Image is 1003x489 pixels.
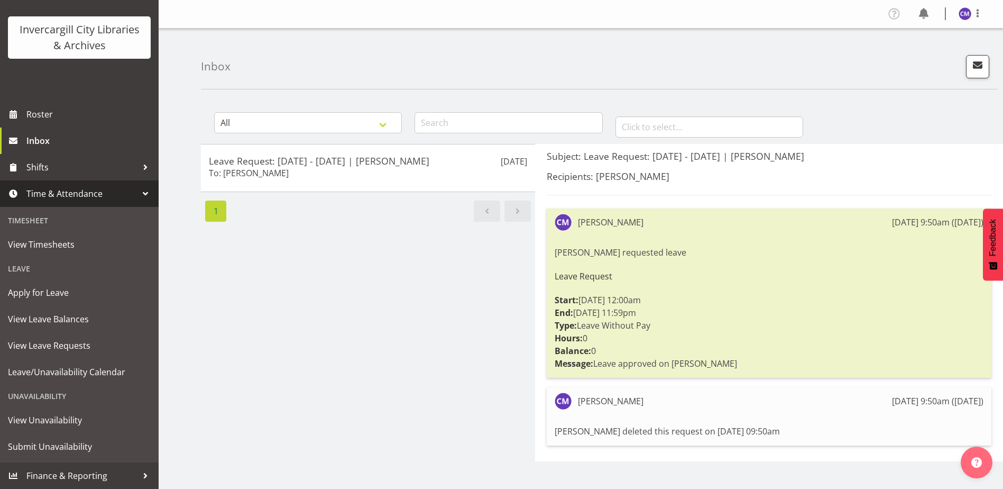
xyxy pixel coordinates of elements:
span: View Unavailability [8,412,151,428]
span: Roster [26,106,153,122]
span: View Leave Requests [8,338,151,354]
a: View Leave Requests [3,332,156,359]
div: Unavailability [3,385,156,407]
strong: End: [555,307,573,319]
div: Invercargill City Libraries & Archives [19,22,140,53]
span: Time & Attendance [26,186,137,202]
div: [PERSON_NAME] [578,395,643,408]
span: Feedback [988,219,998,256]
div: [PERSON_NAME] deleted this request on [DATE] 09:50am [555,422,983,440]
span: Leave/Unavailability Calendar [8,364,151,380]
button: Feedback - Show survey [983,209,1003,280]
a: Leave/Unavailability Calendar [3,359,156,385]
span: Submit Unavailability [8,439,151,455]
h6: To: [PERSON_NAME] [209,168,289,178]
h5: Subject: Leave Request: [DATE] - [DATE] | [PERSON_NAME] [547,150,991,162]
a: Previous page [474,201,500,222]
div: [PERSON_NAME] requested leave [DATE] 12:00am [DATE] 11:59pm Leave Without Pay 0 0 Leave approved ... [555,243,983,373]
h6: Leave Request [555,271,983,281]
strong: Balance: [555,345,591,357]
span: View Leave Balances [8,311,151,327]
img: chamique-mamolo11658.jpg [555,214,572,231]
span: Inbox [26,133,153,149]
strong: Message: [555,358,593,369]
a: Submit Unavailability [3,433,156,460]
h4: Inbox [201,60,231,73]
strong: Start: [555,294,578,306]
strong: Hours: [555,332,583,344]
strong: Type: [555,320,577,331]
div: [DATE] 9:50am ([DATE]) [892,216,983,229]
img: chamique-mamolo11658.jpg [959,7,971,20]
h5: Recipients: [PERSON_NAME] [547,170,991,182]
a: Apply for Leave [3,279,156,306]
a: View Unavailability [3,407,156,433]
img: chamique-mamolo11658.jpg [555,393,572,410]
a: View Timesheets [3,231,156,258]
div: [PERSON_NAME] [578,216,643,229]
input: Search [415,112,602,133]
span: Shifts [26,159,137,175]
img: help-xxl-2.png [971,457,982,468]
div: Leave [3,258,156,279]
div: [DATE] 9:50am ([DATE]) [892,395,983,408]
span: Finance & Reporting [26,468,137,484]
a: View Leave Balances [3,306,156,332]
span: Apply for Leave [8,285,151,301]
div: Timesheet [3,210,156,231]
p: [DATE] [501,155,527,168]
span: View Timesheets [8,237,151,252]
a: Next page [504,201,531,222]
h5: Leave Request: [DATE] - [DATE] | [PERSON_NAME] [209,155,527,167]
input: Click to select... [615,116,803,138]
